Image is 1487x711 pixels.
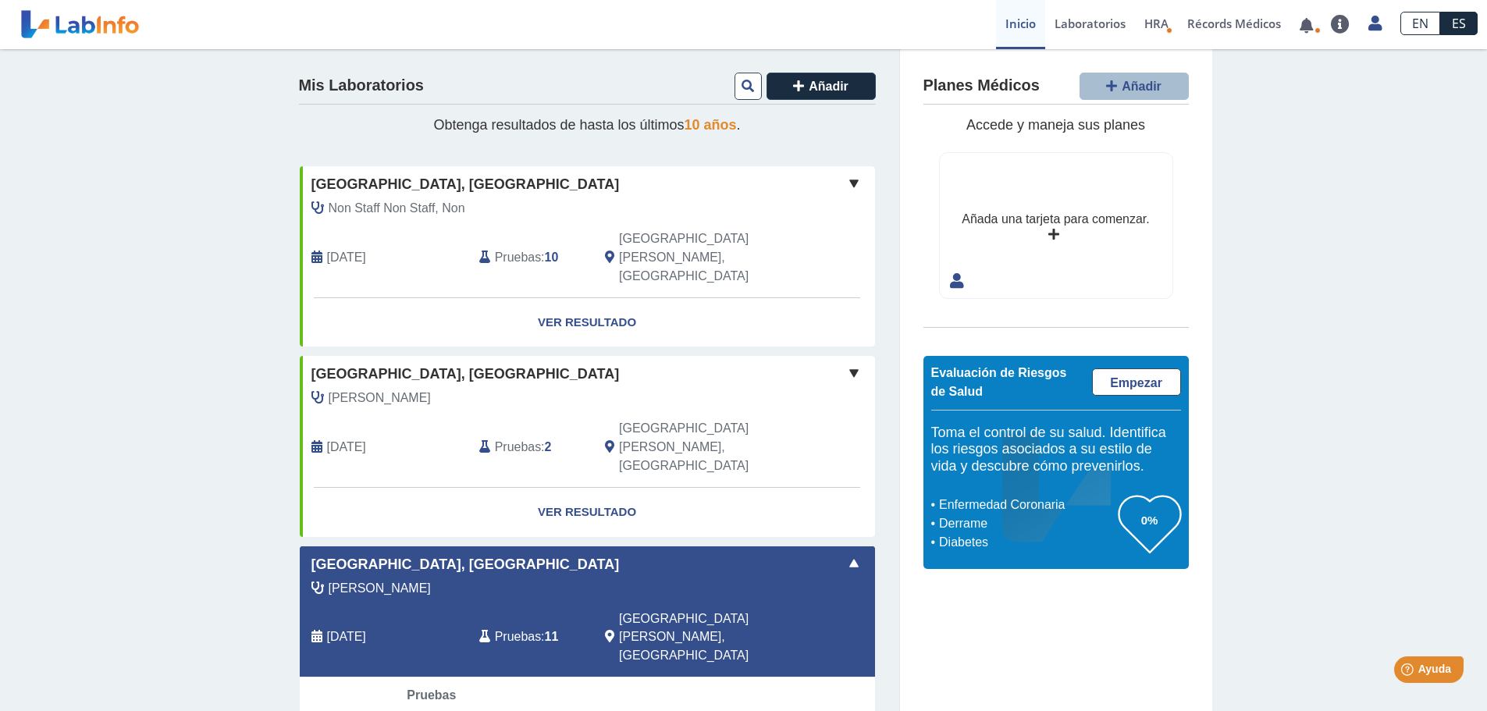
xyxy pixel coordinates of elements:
span: Perez Cardona, Nestor [329,389,431,407]
span: HRA [1144,16,1169,31]
h5: Toma el control de su salud. Identifica los riesgos asociados a su estilo de vida y descubre cómo... [931,425,1181,475]
h4: Mis Laboratorios [299,76,424,95]
a: Ver Resultado [300,488,875,537]
b: 10 [545,251,559,264]
span: Empezar [1110,376,1162,389]
span: Pruebas [407,688,456,702]
div: : [468,610,593,666]
span: Pruebas [495,627,541,646]
span: 10 años [685,117,737,133]
span: Non Staff Non Staff, Non [329,199,465,218]
span: Zavala, Hector [329,579,431,598]
span: Añadir [1122,80,1161,93]
span: 2024-07-15 [327,248,366,267]
span: Pruebas [495,248,541,267]
div: : [468,229,593,286]
span: Accede y maneja sus planes [966,117,1145,133]
h3: 0% [1119,510,1181,530]
span: San Juan, PR [619,610,792,666]
h4: Planes Médicos [923,76,1040,95]
li: Derrame [935,514,1119,533]
span: 2024-06-28 [327,438,366,457]
span: San Juan, PR [619,229,792,286]
span: 2025-07-03 [327,627,366,646]
span: Obtenga resultados de hasta los últimos . [433,117,740,133]
span: [GEOGRAPHIC_DATA], [GEOGRAPHIC_DATA] [311,554,620,575]
a: Empezar [1092,368,1181,396]
a: EN [1400,12,1440,35]
span: Pruebas [495,438,541,457]
b: 2 [545,440,552,453]
span: San Juan, PR [619,419,792,475]
b: 11 [545,630,559,643]
div: : [468,419,593,475]
span: Añadir [809,80,848,93]
span: Evaluación de Riesgos de Salud [931,366,1067,398]
li: Diabetes [935,533,1119,552]
a: Ver Resultado [300,298,875,347]
li: Enfermedad Coronaria [935,496,1119,514]
iframe: Help widget launcher [1348,650,1470,694]
a: ES [1440,12,1478,35]
span: [GEOGRAPHIC_DATA], [GEOGRAPHIC_DATA] [311,364,620,385]
button: Añadir [1080,73,1189,100]
span: [GEOGRAPHIC_DATA], [GEOGRAPHIC_DATA] [311,174,620,195]
button: Añadir [767,73,876,100]
div: Añada una tarjeta para comenzar. [962,210,1149,229]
